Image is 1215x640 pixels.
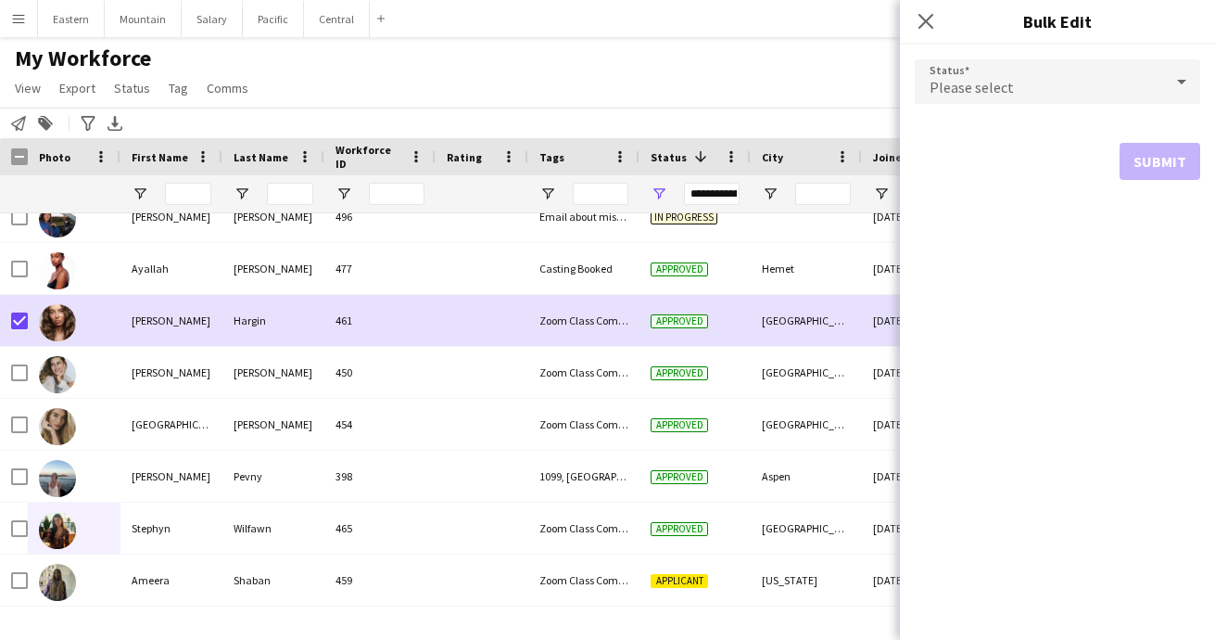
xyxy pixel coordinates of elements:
button: Open Filter Menu [539,186,556,202]
div: Zoom Class Completed [528,503,639,554]
img: Hannah Taylor [39,356,76,393]
img: Delaney Hargin [39,304,76,341]
a: View [7,76,48,100]
div: [DATE] [862,191,973,242]
a: Tag [161,76,196,100]
div: [DATE] [862,503,973,554]
div: [GEOGRAPHIC_DATA] [751,399,862,450]
div: 459 [324,555,436,606]
img: Stephyn Wilfawn [39,512,76,549]
div: [PERSON_NAME] [120,191,222,242]
div: Zoom Class Completed [528,347,639,398]
div: Aspen [751,451,862,502]
span: Tag [169,80,188,96]
div: Stephyn [120,503,222,554]
a: Status [107,76,158,100]
span: Approved [651,522,708,536]
button: Open Filter Menu [132,186,148,202]
div: Zoom Class Completed [528,399,639,450]
div: Casting Booked [528,243,639,294]
span: Approved [651,366,708,380]
img: Riley Welch [39,200,76,237]
span: In progress [651,211,717,224]
span: View [15,80,41,96]
span: Tags [539,150,564,164]
div: [GEOGRAPHIC_DATA] [751,295,862,346]
span: Workforce ID [335,143,402,171]
div: 461 [324,295,436,346]
button: Open Filter Menu [873,186,890,202]
div: [PERSON_NAME] [120,295,222,346]
div: [PERSON_NAME] [120,347,222,398]
app-action-btn: Export XLSX [104,112,126,134]
div: [DATE] [862,555,973,606]
div: [GEOGRAPHIC_DATA] [751,347,862,398]
span: Joined [873,150,909,164]
span: Rating [447,150,482,164]
input: First Name Filter Input [165,183,211,205]
div: [PERSON_NAME] [120,451,222,502]
div: [DATE] [862,399,973,450]
div: Hemet [751,243,862,294]
div: [GEOGRAPHIC_DATA] [120,399,222,450]
img: Sophia Pevny [39,460,76,497]
span: Applicant [651,574,708,588]
button: Eastern [38,1,105,37]
div: Zoom Class Completed [528,555,639,606]
div: 454 [324,399,436,450]
div: Shaban [222,555,324,606]
span: Approved [651,470,708,484]
div: Ayallah [120,243,222,294]
input: Workforce ID Filter Input [369,183,424,205]
div: [GEOGRAPHIC_DATA] [751,503,862,554]
span: Status [651,150,687,164]
div: Pevny [222,451,324,502]
span: Photo [39,150,70,164]
span: Approved [651,418,708,432]
button: Mountain [105,1,182,37]
div: Ameera [120,555,222,606]
div: 1099, [GEOGRAPHIC_DATA], [GEOGRAPHIC_DATA], [DEMOGRAPHIC_DATA], [GEOGRAPHIC_DATA] [528,451,639,502]
a: Comms [199,76,256,100]
span: City [762,150,783,164]
span: Please select [930,78,1014,96]
img: Madison Marotta [39,408,76,445]
button: Open Filter Menu [651,186,667,202]
button: Central [304,1,370,37]
div: Zoom Class Completed [528,295,639,346]
div: Email about missing information [528,191,639,242]
app-action-btn: Add to tag [34,112,57,134]
div: 450 [324,347,436,398]
img: Ameera Shaban [39,564,76,601]
button: Open Filter Menu [335,186,352,202]
span: Approved [651,314,708,328]
div: [US_STATE] [751,555,862,606]
span: Export [59,80,95,96]
div: [DATE] [862,295,973,346]
div: 477 [324,243,436,294]
div: [PERSON_NAME] [222,399,324,450]
div: [PERSON_NAME] [222,243,324,294]
button: Pacific [243,1,304,37]
div: 398 [324,451,436,502]
span: My Workforce [15,45,151,72]
button: Salary [182,1,243,37]
input: Last Name Filter Input [267,183,313,205]
div: Wilfawn [222,503,324,554]
a: Export [52,76,103,100]
span: Status [114,80,150,96]
div: 465 [324,503,436,554]
div: [DATE] [862,451,973,502]
button: Open Filter Menu [234,186,250,202]
div: [PERSON_NAME] [222,191,324,242]
div: Hargin [222,295,324,346]
span: Last Name [234,150,288,164]
app-action-btn: Notify workforce [7,112,30,134]
div: [DATE] [862,243,973,294]
app-action-btn: Advanced filters [77,112,99,134]
button: Open Filter Menu [762,186,778,202]
span: First Name [132,150,188,164]
input: Tags Filter Input [573,183,628,205]
div: [DATE] [862,347,973,398]
input: City Filter Input [795,183,851,205]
